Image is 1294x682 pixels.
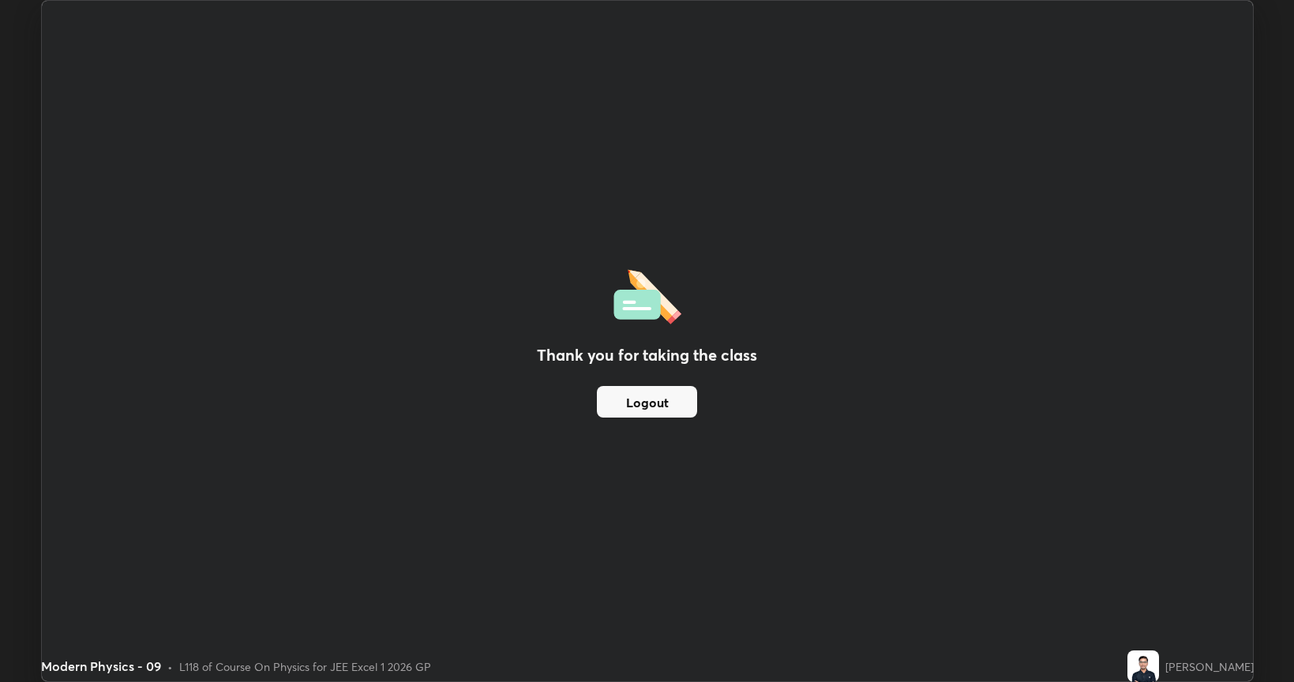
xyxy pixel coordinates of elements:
img: 37aae379bbc94e87a747325de2c98c16.jpg [1127,650,1159,682]
div: L118 of Course On Physics for JEE Excel 1 2026 GP [179,658,431,675]
h2: Thank you for taking the class [537,343,757,367]
div: • [167,658,173,675]
img: offlineFeedback.1438e8b3.svg [613,264,681,324]
button: Logout [597,386,697,418]
div: [PERSON_NAME] [1165,658,1254,675]
div: Modern Physics - 09 [41,657,161,676]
